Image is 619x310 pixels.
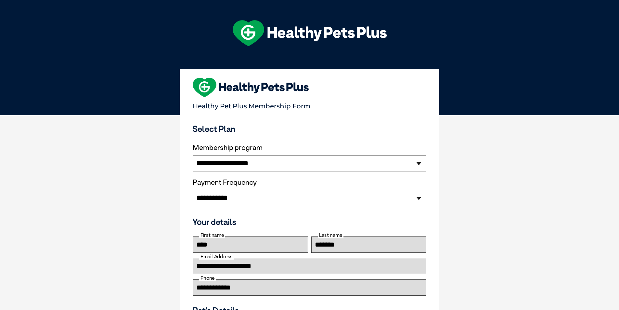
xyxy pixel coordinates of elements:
[199,275,216,281] label: Phone
[193,99,426,110] p: Healthy Pet Plus Membership Form
[193,178,257,187] label: Payment Frequency
[233,20,387,46] img: hpp-logo-landscape-green-white.png
[193,217,426,227] h3: Your details
[193,124,426,134] h3: Select Plan
[199,232,225,238] label: First name
[193,143,426,152] label: Membership program
[318,232,343,238] label: Last name
[199,254,234,260] label: Email Address
[193,78,309,97] img: heart-shape-hpp-logo-large.png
